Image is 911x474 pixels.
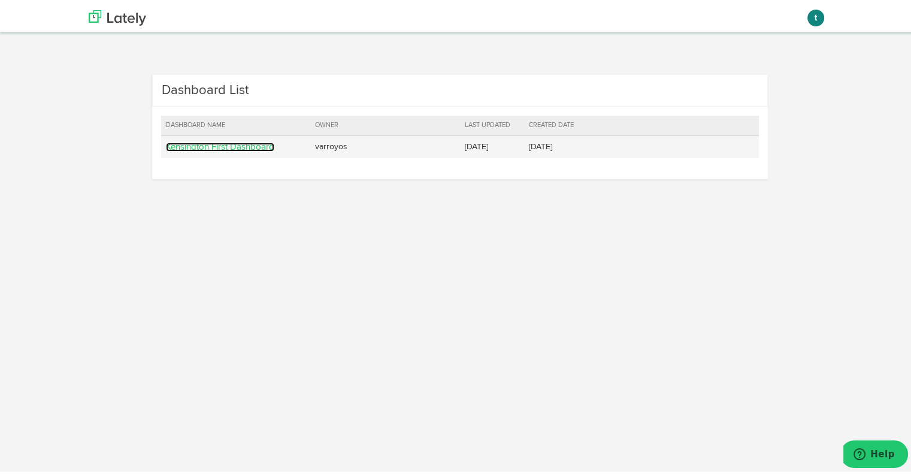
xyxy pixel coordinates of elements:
td: [DATE] [460,133,524,156]
td: varroyos [310,133,460,156]
button: t [807,7,824,24]
td: [DATE] [524,133,588,156]
th: Dashboard Name [161,113,311,133]
th: Last Updated [460,113,524,133]
th: Owner [310,113,460,133]
img: logo_lately_bg_light.svg [89,8,146,23]
iframe: Opens a widget where you can find more information [843,438,908,468]
a: Kensington First Dashboard [166,140,274,149]
th: Created Date [524,113,588,133]
h3: Dashboard List [162,79,249,98]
